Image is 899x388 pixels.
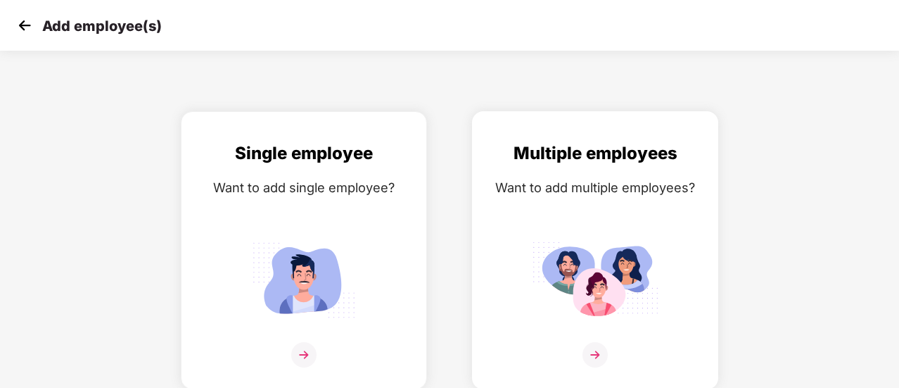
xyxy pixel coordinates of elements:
img: svg+xml;base64,PHN2ZyB4bWxucz0iaHR0cDovL3d3dy53My5vcmcvMjAwMC9zdmciIHdpZHRoPSIzMCIgaGVpZ2h0PSIzMC... [14,15,35,36]
img: svg+xml;base64,PHN2ZyB4bWxucz0iaHR0cDovL3d3dy53My5vcmcvMjAwMC9zdmciIHdpZHRoPSIzNiIgaGVpZ2h0PSIzNi... [291,342,317,368]
img: svg+xml;base64,PHN2ZyB4bWxucz0iaHR0cDovL3d3dy53My5vcmcvMjAwMC9zdmciIGlkPSJTaW5nbGVfZW1wbG95ZWUiIH... [241,236,367,324]
img: svg+xml;base64,PHN2ZyB4bWxucz0iaHR0cDovL3d3dy53My5vcmcvMjAwMC9zdmciIGlkPSJNdWx0aXBsZV9lbXBsb3llZS... [532,236,658,324]
img: svg+xml;base64,PHN2ZyB4bWxucz0iaHR0cDovL3d3dy53My5vcmcvMjAwMC9zdmciIHdpZHRoPSIzNiIgaGVpZ2h0PSIzNi... [582,342,608,368]
p: Add employee(s) [42,18,162,35]
div: Multiple employees [487,140,703,167]
div: Want to add multiple employees? [487,177,703,198]
div: Single employee [196,140,412,167]
div: Want to add single employee? [196,177,412,198]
